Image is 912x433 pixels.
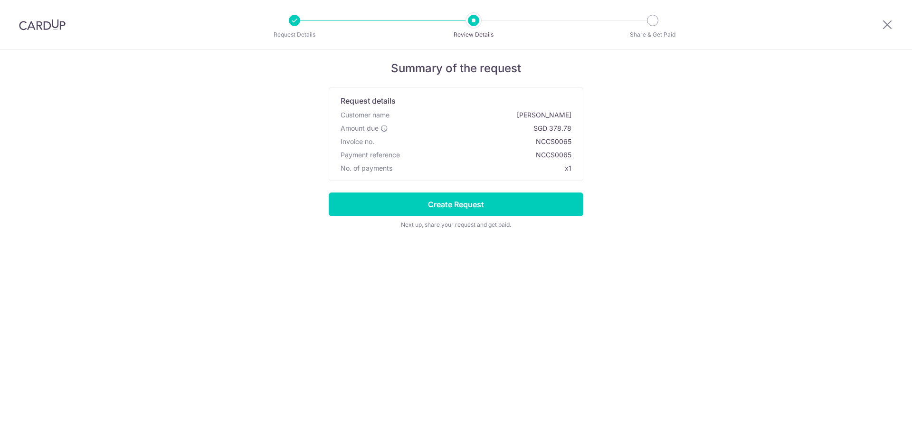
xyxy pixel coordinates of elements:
span: NCCS0065 [378,137,571,146]
p: Review Details [438,30,509,39]
input: Create Request [329,192,583,216]
span: No. of payments [341,164,392,173]
span: Invoice no. [341,137,374,146]
span: SGD 378.78 [392,124,571,133]
div: Next up, share your request and get paid. [329,220,583,230]
span: NCCS0065 [404,150,571,160]
span: Customer name [341,110,389,120]
span: x1 [565,164,571,172]
iframe: Opens a widget where you can find more information [851,404,902,428]
p: Share & Get Paid [617,30,688,39]
p: Request Details [259,30,330,39]
span: [PERSON_NAME] [393,110,571,120]
span: Request details [341,95,396,106]
span: Payment reference [341,150,400,160]
label: Amount due [341,124,388,133]
img: CardUp [19,19,66,30]
h5: Summary of the request [329,61,583,76]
